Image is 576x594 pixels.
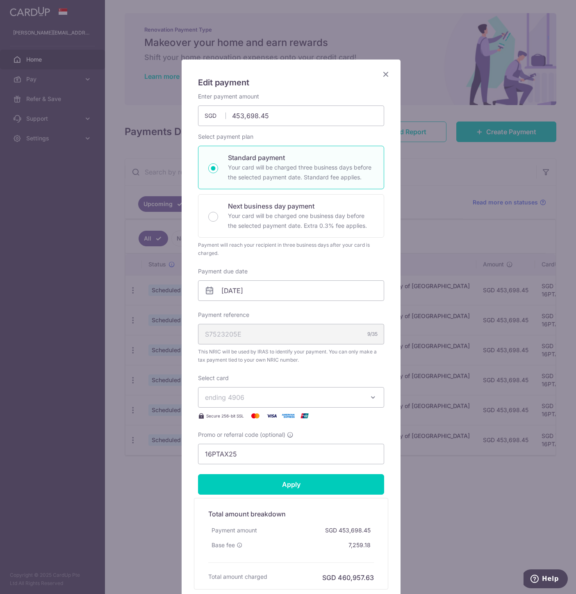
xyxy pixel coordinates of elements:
div: SGD 453,698.45 [322,523,374,538]
span: This NRIC will be used by IRAS to identify your payment. You can only make a tax payment tied to ... [198,348,384,364]
span: Base fee [212,541,235,549]
span: Secure 256-bit SSL [206,413,244,419]
div: 9/35 [367,330,378,338]
h5: Edit payment [198,76,384,89]
h6: SGD 460,957.63 [322,573,374,583]
div: Payment will reach your recipient in three business days after your card is charged. [198,241,384,257]
span: SGD [205,112,226,120]
input: DD / MM / YYYY [198,280,384,301]
h5: Total amount breakdown [208,509,374,519]
p: Your card will be charged three business days before the selected payment date. Standard fee appl... [228,163,374,182]
span: Promo or referral code (optional) [198,431,285,439]
img: Mastercard [247,411,264,421]
span: ending 4906 [205,393,244,401]
p: Your card will be charged one business day before the selected payment date. Extra 0.3% fee applies. [228,211,374,231]
img: Visa [264,411,280,421]
p: Standard payment [228,153,374,163]
div: Payment amount [208,523,260,538]
input: 0.00 [198,105,384,126]
iframe: Opens a widget where you can find more information [524,569,568,590]
h6: Total amount charged [208,573,267,581]
p: Next business day payment [228,201,374,211]
input: Apply [198,474,384,495]
label: Payment reference [198,311,249,319]
button: ending 4906 [198,387,384,408]
div: 7,259.18 [345,538,374,553]
img: UnionPay [296,411,313,421]
label: Enter payment amount [198,92,259,101]
label: Select card [198,374,229,382]
img: American Express [280,411,296,421]
label: Payment due date [198,267,248,275]
button: Close [381,69,391,79]
label: Select payment plan [198,133,253,141]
